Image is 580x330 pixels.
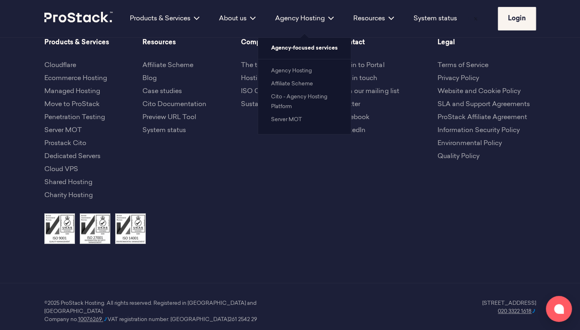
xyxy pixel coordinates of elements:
[438,114,527,121] a: ProStack Affiliate Agreement
[438,38,536,48] span: Legal
[339,38,438,48] span: Contact
[271,117,302,122] a: Server MOT
[438,153,479,160] a: Quality Policy
[44,316,290,324] p: Company no. VAT registration number: [GEOGRAPHIC_DATA] 261 2542 29
[271,68,312,74] a: Agency Hosting
[438,127,520,134] a: Information Security Policy
[142,75,157,82] a: Blog
[44,62,76,69] a: Cloudflare
[142,88,182,95] a: Case studies
[44,127,82,134] a: Server MOT
[209,14,265,24] div: About us
[44,166,78,173] a: Cloud VPS
[498,7,536,30] a: Login
[142,127,186,134] a: System status
[498,309,536,314] a: 020 3322 1618
[271,94,327,109] a: Cito - Agency Hosting Platform
[44,114,105,121] a: Penetration Testing
[498,309,536,314] ctc: Call 020 3322 1618 with Linkus Desktop Client
[438,75,479,82] a: Privacy Policy
[438,101,530,108] a: SLA and Support Agreements
[339,114,370,121] a: Facebook
[438,62,488,69] a: Terms of Service
[414,14,457,24] a: System status
[265,14,344,24] div: Agency Hosting
[142,38,241,48] span: Resources
[44,153,101,160] a: Dedicated Servers
[142,62,193,69] a: Affiliate Scheme
[120,14,209,24] div: Products & Services
[44,101,100,108] a: Move to ProStack
[546,296,572,322] button: Open chat window
[44,88,100,95] a: Managed Hosting
[78,317,107,322] ctc: Call 10076269. with Linkus Desktop Client
[44,192,93,199] a: Charity Hosting
[44,140,86,147] a: Prostack Cito
[438,88,521,95] a: Website and Cookie Policy
[498,309,532,314] ctcspan: 020 3322 1618
[44,179,92,186] a: Shared Hosting
[290,300,536,308] p: [STREET_ADDRESS]
[271,81,313,87] a: Affiliate Scheme
[339,75,377,82] a: Get in touch
[44,300,290,316] p: ©2025 ProStack Hosting. All rights reserved. Registered in [GEOGRAPHIC_DATA] and [GEOGRAPHIC_DATA].
[44,75,107,82] a: Ecommerce Hosting
[339,88,399,95] a: Join our mailing list
[241,38,339,48] span: Company
[258,38,351,59] span: Agency-focused services
[241,101,282,108] a: Sustainability
[508,15,526,22] span: Login
[438,140,502,147] a: Environmental Policy
[339,62,384,69] a: Login to Portal
[142,114,196,121] a: Preview URL Tool
[344,14,404,24] div: Resources
[78,317,103,322] ctcspan: 10076269.
[142,101,206,108] a: Cito Documentation
[44,38,143,48] span: Products & Services
[241,88,293,95] a: ISO Certification
[339,127,366,134] a: LinkedIn
[241,75,307,82] a: Hosting infrastructure
[44,12,114,26] a: Prostack logo
[241,62,271,69] a: The team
